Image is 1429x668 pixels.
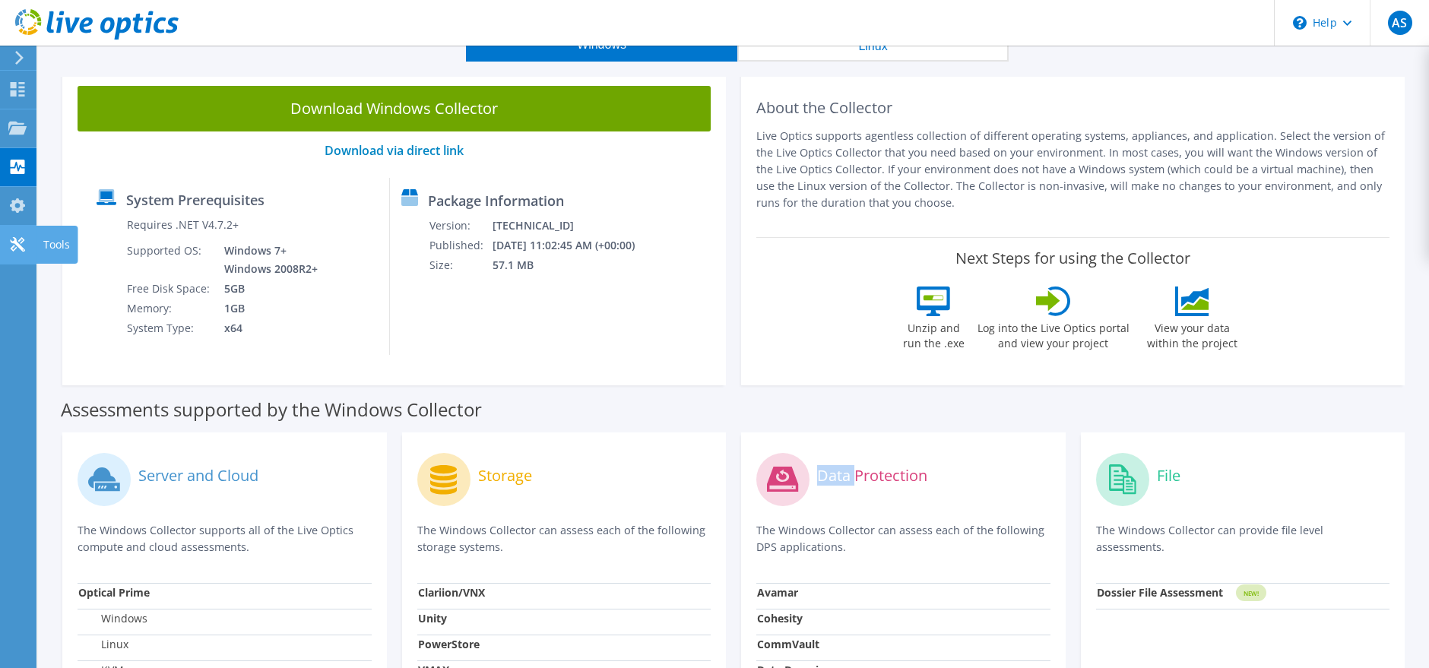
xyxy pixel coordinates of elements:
[213,299,321,318] td: 1GB
[418,611,447,625] strong: Unity
[478,468,532,483] label: Storage
[817,468,927,483] label: Data Protection
[126,192,265,207] label: System Prerequisites
[78,522,372,556] p: The Windows Collector supports all of the Live Optics compute and cloud assessments.
[1096,522,1390,556] p: The Windows Collector can provide file level assessments.
[429,255,492,275] td: Size:
[78,585,150,600] strong: Optical Prime
[757,611,803,625] strong: Cohesity
[325,142,464,159] a: Download via direct link
[1157,468,1180,483] label: File
[213,318,321,338] td: x64
[418,637,480,651] strong: PowerStore
[429,216,492,236] td: Version:
[127,217,239,233] label: Requires .NET V4.7.2+
[418,585,485,600] strong: Clariion/VNX
[78,637,128,652] label: Linux
[126,241,213,279] td: Supported OS:
[1097,585,1223,600] strong: Dossier File Assessment
[756,522,1050,556] p: The Windows Collector can assess each of the following DPS applications.
[417,522,711,556] p: The Windows Collector can assess each of the following storage systems.
[492,216,655,236] td: [TECHNICAL_ID]
[78,611,147,626] label: Windows
[1388,11,1412,35] span: AS
[126,299,213,318] td: Memory:
[1138,316,1247,351] label: View your data within the project
[126,318,213,338] td: System Type:
[899,316,969,351] label: Unzip and run the .exe
[955,249,1190,268] label: Next Steps for using the Collector
[1293,16,1307,30] svg: \n
[492,236,655,255] td: [DATE] 11:02:45 AM (+00:00)
[138,468,258,483] label: Server and Cloud
[428,193,564,208] label: Package Information
[126,279,213,299] td: Free Disk Space:
[36,226,78,264] div: Tools
[756,128,1389,211] p: Live Optics supports agentless collection of different operating systems, appliances, and applica...
[429,236,492,255] td: Published:
[757,585,798,600] strong: Avamar
[78,86,711,131] a: Download Windows Collector
[492,255,655,275] td: 57.1 MB
[977,316,1130,351] label: Log into the Live Optics portal and view your project
[757,637,819,651] strong: CommVault
[213,279,321,299] td: 5GB
[213,241,321,279] td: Windows 7+ Windows 2008R2+
[61,402,482,417] label: Assessments supported by the Windows Collector
[756,99,1389,117] h2: About the Collector
[1243,589,1258,597] tspan: NEW!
